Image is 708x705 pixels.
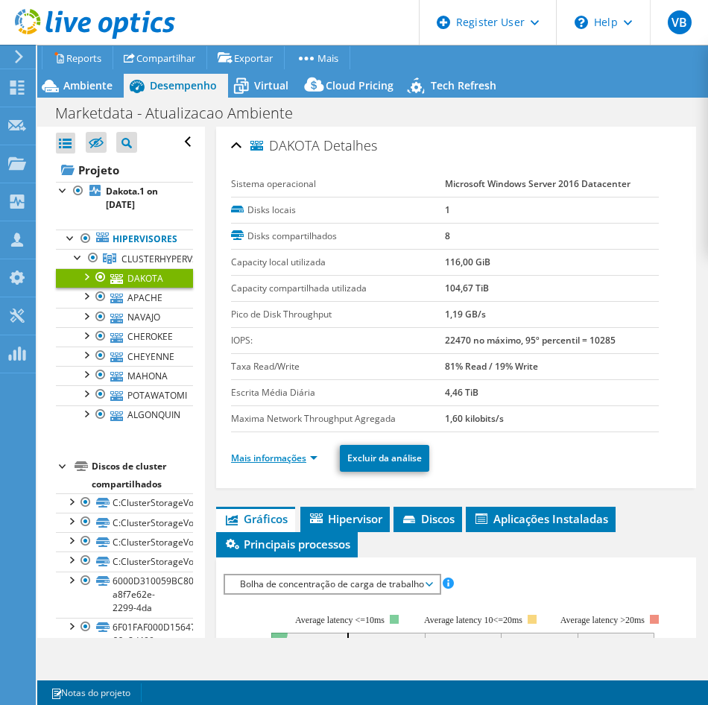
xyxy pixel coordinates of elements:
[56,572,193,618] a: 6000D310059BC800000000000000000A-a8f7e62e-2299-4da
[42,46,113,69] a: Reports
[150,78,217,92] span: Desempenho
[560,615,645,625] text: Average latency >20ms
[231,307,445,322] label: Pico de Disk Throughput
[575,16,588,29] svg: \n
[231,255,445,270] label: Capacity local utilizada
[224,537,350,551] span: Principais processos
[445,308,486,320] b: 1,19 GB/s
[231,229,445,244] label: Disks compartilhados
[340,445,429,472] a: Excluir da análise
[231,359,445,374] label: Taxa Read/Write
[56,268,193,288] a: DAKOTA
[56,158,193,182] a: Projeto
[92,458,193,493] div: Discos de cluster compartilhados
[401,511,455,526] span: Discos
[445,230,450,242] b: 8
[224,511,288,526] span: Gráficos
[56,230,193,249] a: Hipervisores
[56,308,193,327] a: NAVAJO
[40,683,142,702] a: Notas do projeto
[106,185,158,211] b: Dakota.1 on [DATE]
[56,405,193,425] a: ALGONQUIN
[250,139,320,154] span: DAKOTA
[113,46,207,69] a: Compartilhar
[56,288,193,307] a: APACHE
[121,253,226,265] span: CLUSTERHYPERVSPDC01
[445,177,630,190] b: Microsoft Windows Server 2016 Datacenter
[56,532,193,551] a: C:ClusterStorageVolume1
[326,78,393,92] span: Cloud Pricing
[284,46,350,69] a: Mais
[231,281,445,296] label: Capacity compartilhada utilizada
[56,327,193,347] a: CHEROKEE
[233,575,432,593] span: Bolha de concentração de carga de trabalho
[231,333,445,348] label: IOPS:
[445,360,538,373] b: 81% Read / 19% Write
[424,615,522,625] tspan: Average latency 10<=20ms
[56,551,193,571] a: C:ClusterStorageVolume11
[254,78,288,92] span: Virtual
[445,282,489,294] b: 104,67 TiB
[231,177,445,192] label: Sistema operacional
[445,256,490,268] b: 116,00 GiB
[48,105,316,121] h1: Marketdata - Atualizacao Ambiente
[56,366,193,385] a: MAHONA
[473,511,608,526] span: Aplicações Instaladas
[323,136,377,154] span: Detalhes
[206,46,285,69] a: Exportar
[445,386,478,399] b: 4,46 TiB
[56,493,193,513] a: C:ClusterStorageVolume9
[445,412,504,425] b: 1,60 kilobits/s
[231,385,445,400] label: Escrita Média Diária
[56,249,193,268] a: CLUSTERHYPERVSPDC01
[445,203,450,216] b: 1
[431,78,496,92] span: Tech Refresh
[445,334,616,347] b: 22470 no máximo, 95º percentil = 10285
[56,347,193,366] a: CHEYENNE
[56,182,193,215] a: Dakota.1 on [DATE]
[231,452,317,464] a: Mais informações
[63,78,113,92] span: Ambiente
[308,511,382,526] span: Hipervisor
[56,618,193,664] a: 6F01FAF000D156470000F4695A90335B-66a8d499-8896-41f
[231,203,445,218] label: Disks locais
[231,411,445,426] label: Maxima Network Throughput Agregada
[668,10,692,34] span: VB
[56,513,193,532] a: C:ClusterStorageVolume10
[295,615,385,625] tspan: Average latency <=10ms
[56,385,193,405] a: POTAWATOMI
